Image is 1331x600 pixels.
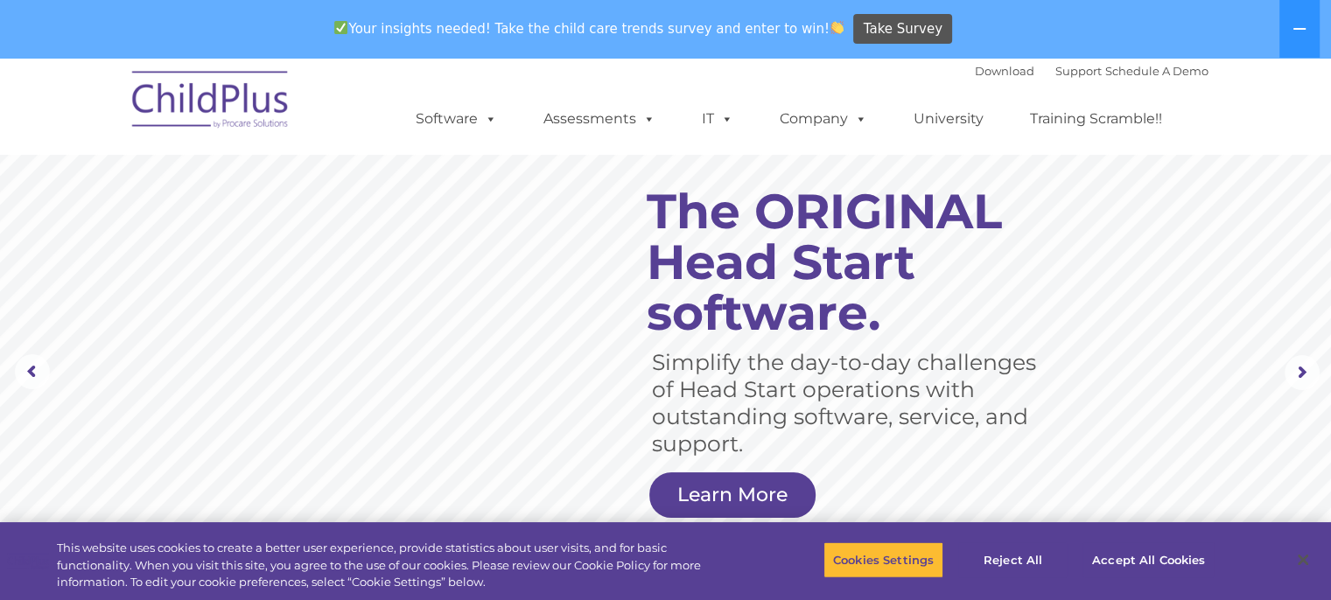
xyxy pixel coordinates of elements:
a: Learn More [649,472,816,518]
a: University [896,101,1001,136]
a: Training Scramble!! [1012,101,1180,136]
a: Software [398,101,515,136]
rs-layer: The ORIGINAL Head Start software. [647,186,1062,338]
span: Take Survey [864,14,942,45]
a: Support [1055,64,1102,78]
a: IT [684,101,751,136]
button: Close [1284,541,1322,579]
div: This website uses cookies to create a better user experience, provide statistics about user visit... [57,540,732,591]
img: ChildPlus by Procare Solutions [123,59,298,146]
a: Assessments [526,101,673,136]
button: Accept All Cookies [1082,541,1215,578]
img: 👏 [830,21,844,34]
img: ✅ [334,21,347,34]
a: Company [762,101,885,136]
span: Your insights needed! Take the child care trends survey and enter to win! [327,11,851,45]
a: Take Survey [853,14,952,45]
rs-layer: Simplify the day-to-day challenges of Head Start operations with outstanding software, service, a... [652,349,1041,457]
button: Reject All [958,541,1068,578]
a: Schedule A Demo [1105,64,1208,78]
button: Cookies Settings [823,541,943,578]
a: Download [975,64,1034,78]
font: | [975,64,1208,78]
